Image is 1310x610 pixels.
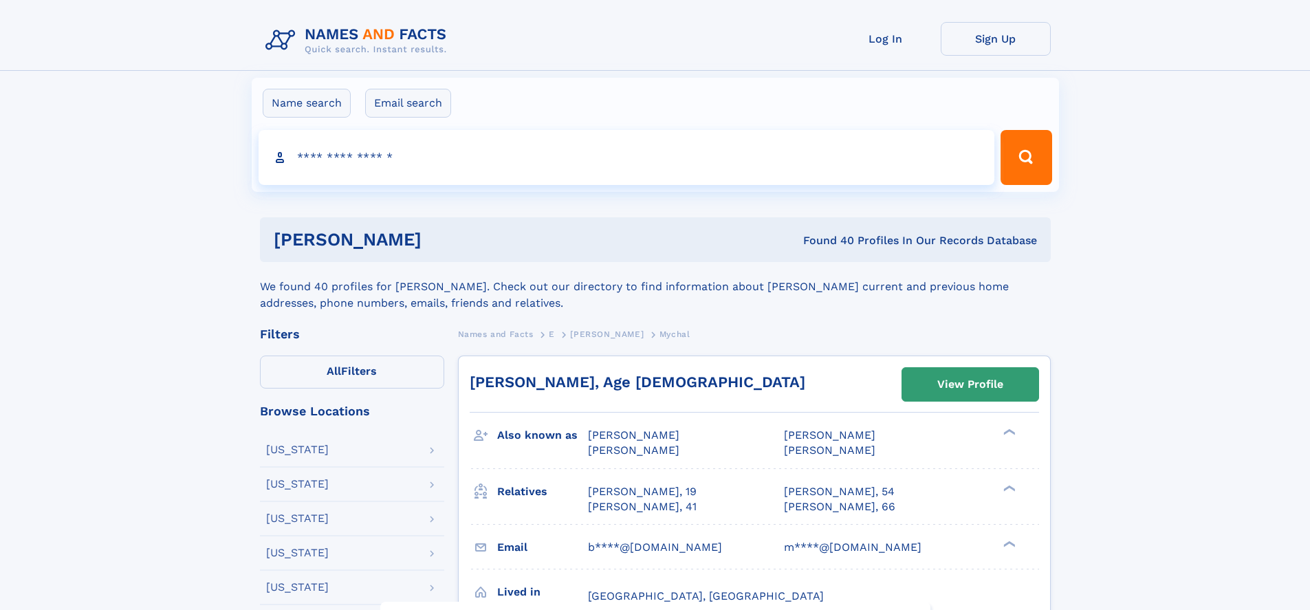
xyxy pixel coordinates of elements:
[365,89,451,118] label: Email search
[1000,539,1016,548] div: ❯
[259,130,995,185] input: search input
[266,547,329,558] div: [US_STATE]
[327,364,341,378] span: All
[497,580,588,604] h3: Lived in
[497,480,588,503] h3: Relatives
[274,231,613,248] h1: [PERSON_NAME]
[784,428,875,442] span: [PERSON_NAME]
[784,499,895,514] a: [PERSON_NAME], 66
[549,325,555,342] a: E
[497,424,588,447] h3: Also known as
[1000,428,1016,437] div: ❯
[941,22,1051,56] a: Sign Up
[263,89,351,118] label: Name search
[570,329,644,339] span: [PERSON_NAME]
[266,513,329,524] div: [US_STATE]
[588,444,679,457] span: [PERSON_NAME]
[937,369,1003,400] div: View Profile
[1001,130,1051,185] button: Search Button
[470,373,805,391] a: [PERSON_NAME], Age [DEMOGRAPHIC_DATA]
[588,428,679,442] span: [PERSON_NAME]
[260,328,444,340] div: Filters
[902,368,1038,401] a: View Profile
[570,325,644,342] a: [PERSON_NAME]
[266,582,329,593] div: [US_STATE]
[784,444,875,457] span: [PERSON_NAME]
[831,22,941,56] a: Log In
[588,589,824,602] span: [GEOGRAPHIC_DATA], [GEOGRAPHIC_DATA]
[588,484,697,499] a: [PERSON_NAME], 19
[458,325,534,342] a: Names and Facts
[784,484,895,499] a: [PERSON_NAME], 54
[260,22,458,59] img: Logo Names and Facts
[260,356,444,389] label: Filters
[260,262,1051,312] div: We found 40 profiles for [PERSON_NAME]. Check out our directory to find information about [PERSON...
[588,499,697,514] a: [PERSON_NAME], 41
[266,479,329,490] div: [US_STATE]
[549,329,555,339] span: E
[497,536,588,559] h3: Email
[612,233,1037,248] div: Found 40 Profiles In Our Records Database
[659,329,690,339] span: Mychal
[260,405,444,417] div: Browse Locations
[266,444,329,455] div: [US_STATE]
[1000,483,1016,492] div: ❯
